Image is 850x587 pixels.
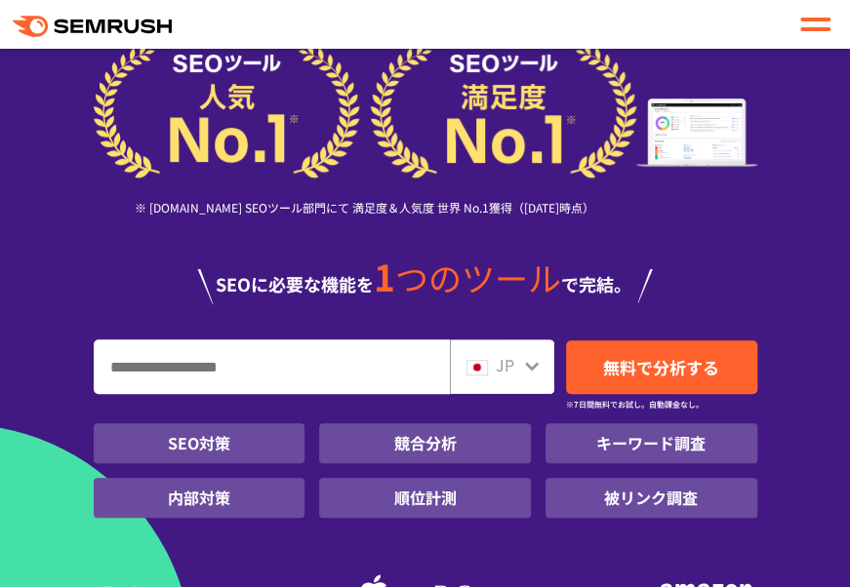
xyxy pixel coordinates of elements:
[95,340,449,393] input: URL、キーワードを入力してください
[395,254,561,301] span: つのツール
[94,178,636,241] div: ※ [DOMAIN_NAME] SEOツール部門にて 満足度＆人気度 世界 No.1獲得（[DATE]時点）
[496,353,514,376] span: JP
[319,478,531,518] li: 順位計測
[546,478,757,518] li: 被リンク調査
[566,395,704,413] small: ※7日間無料でお試し。自動課金なし。
[319,423,531,463] li: 競合分析
[566,340,757,394] a: 無料で分析する
[94,478,305,518] li: 内部対策
[94,423,305,463] li: SEO対策
[546,423,757,463] li: キーワード調査
[374,250,395,302] span: 1
[561,271,631,296] span: で完結。
[94,241,757,305] div: SEOに必要な機能を
[603,355,719,379] span: 無料で分析する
